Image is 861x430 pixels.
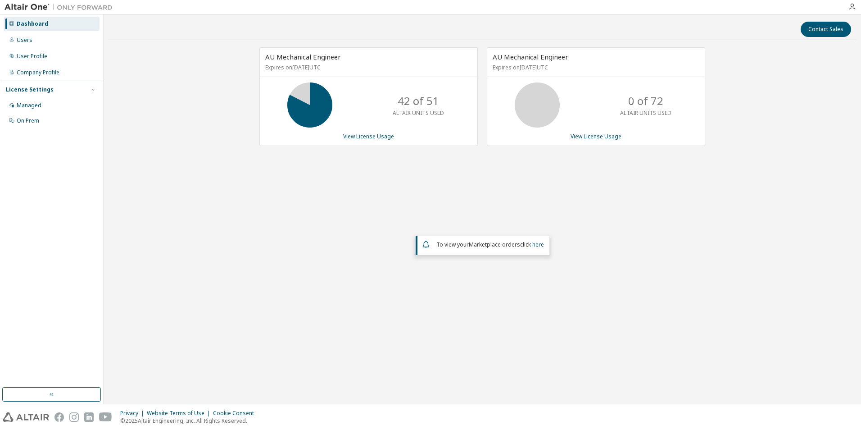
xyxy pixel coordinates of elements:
div: Cookie Consent [213,410,259,417]
div: Managed [17,102,41,109]
div: License Settings [6,86,54,93]
img: altair_logo.svg [3,412,49,422]
img: instagram.svg [69,412,79,422]
a: View License Usage [343,133,394,140]
p: ALTAIR UNITS USED [393,109,444,117]
em: Marketplace orders [469,241,520,248]
img: youtube.svg [99,412,112,422]
p: ALTAIR UNITS USED [620,109,671,117]
div: Website Terms of Use [147,410,213,417]
span: AU Mechanical Engineer [265,52,341,61]
p: Expires on [DATE] UTC [265,64,470,71]
span: AU Mechanical Engineer [493,52,568,61]
div: User Profile [17,53,47,60]
div: Privacy [120,410,147,417]
div: Company Profile [17,69,59,76]
img: facebook.svg [54,412,64,422]
p: 0 of 72 [628,93,663,109]
p: © 2025 Altair Engineering, Inc. All Rights Reserved. [120,417,259,425]
div: On Prem [17,117,39,124]
img: linkedin.svg [84,412,94,422]
p: 42 of 51 [398,93,439,109]
p: Expires on [DATE] UTC [493,64,697,71]
div: Users [17,37,32,44]
a: here [532,241,544,248]
div: Dashboard [17,20,48,27]
img: Altair One [5,3,117,12]
button: Contact Sales [801,22,851,37]
span: To view your click [436,241,544,248]
a: View License Usage [571,133,621,140]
